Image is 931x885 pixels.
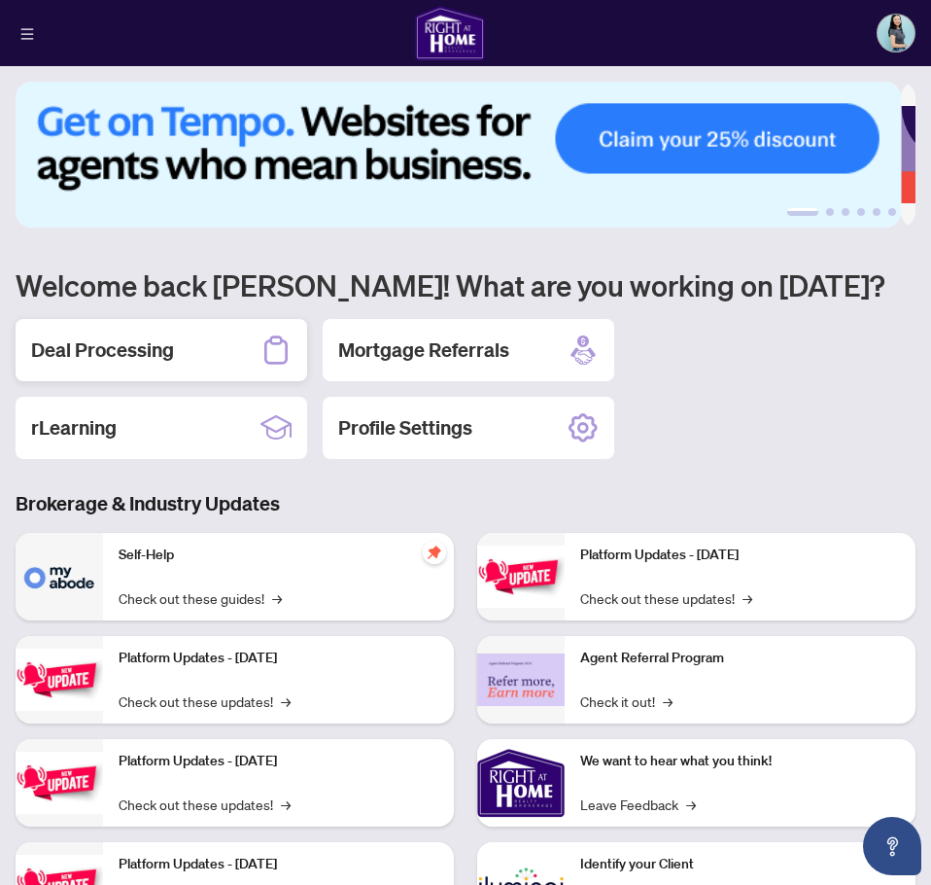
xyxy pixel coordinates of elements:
[281,690,291,712] span: →
[16,490,915,517] h3: Brokerage & Industry Updates
[742,587,752,609] span: →
[16,533,103,620] img: Self-Help
[477,546,565,607] img: Platform Updates - June 23, 2025
[415,6,485,60] img: logo
[878,15,914,52] img: Profile Icon
[580,648,900,669] p: Agent Referral Program
[873,208,880,216] button: 5
[119,587,282,609] a: Check out these guides!→
[281,794,291,815] span: →
[16,649,103,710] img: Platform Updates - September 16, 2025
[580,690,672,712] a: Check it out!→
[888,208,896,216] button: 6
[119,690,291,712] a: Check out these updates!→
[338,414,472,442] h2: Profile Settings
[119,794,291,815] a: Check out these updates!→
[338,336,509,364] h2: Mortgage Referrals
[863,817,921,875] button: Open asap
[119,854,438,875] p: Platform Updates - [DATE]
[16,82,901,228] img: Slide 0
[119,545,438,566] p: Self-Help
[580,751,900,772] p: We want to hear what you think!
[580,854,900,875] p: Identify your Client
[16,752,103,813] img: Platform Updates - July 21, 2025
[31,414,117,442] h2: rLearning
[580,545,900,566] p: Platform Updates - [DATE]
[686,794,696,815] span: →
[787,208,818,216] button: 1
[842,208,849,216] button: 3
[423,541,446,564] span: pushpin
[31,336,174,364] h2: Deal Processing
[580,587,752,609] a: Check out these updates!→
[663,690,672,712] span: →
[16,266,915,303] h1: Welcome back [PERSON_NAME]! What are you working on [DATE]?
[857,208,865,216] button: 4
[477,739,565,827] img: We want to hear what you think!
[119,648,438,669] p: Platform Updates - [DATE]
[119,751,438,772] p: Platform Updates - [DATE]
[477,654,565,707] img: Agent Referral Program
[20,27,34,41] span: menu
[580,794,696,815] a: Leave Feedback→
[826,208,834,216] button: 2
[272,587,282,609] span: →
